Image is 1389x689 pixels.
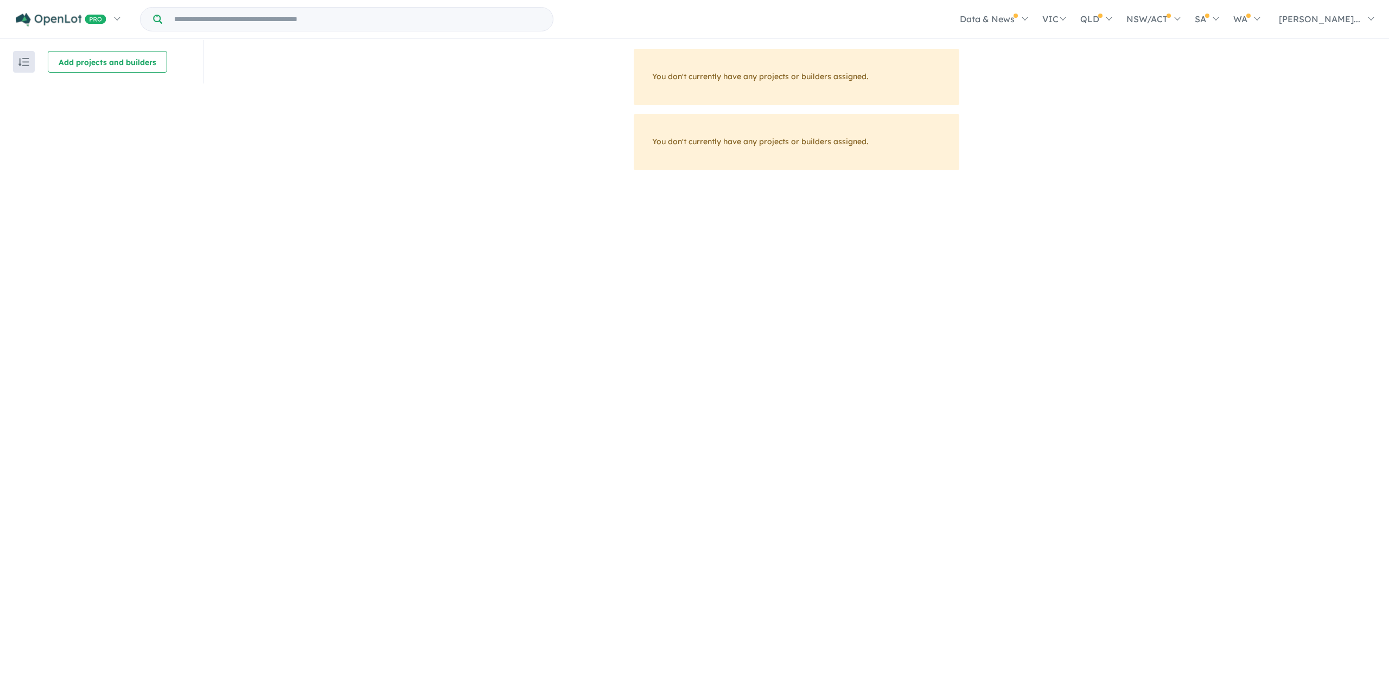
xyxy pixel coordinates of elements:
img: sort.svg [18,58,29,66]
img: Openlot PRO Logo White [16,13,106,27]
button: Add projects and builders [48,51,167,73]
div: You don't currently have any projects or builders assigned. [634,114,959,170]
input: Try estate name, suburb, builder or developer [164,8,551,31]
span: [PERSON_NAME]... [1279,14,1360,24]
div: You don't currently have any projects or builders assigned. [634,49,959,105]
